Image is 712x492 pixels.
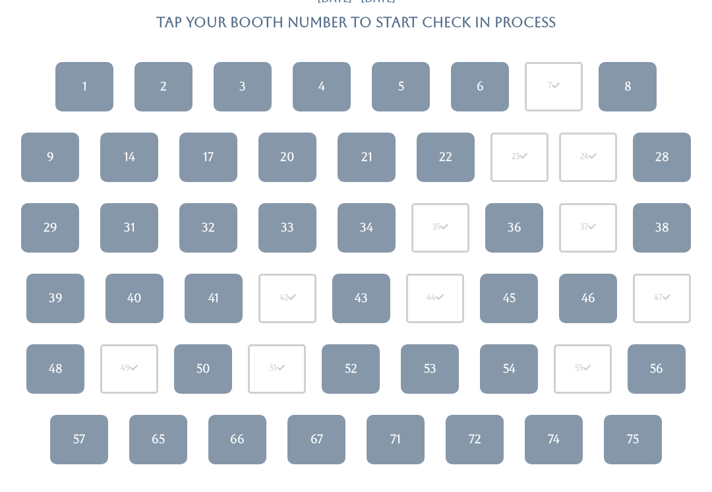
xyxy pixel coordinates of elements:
[581,290,595,307] div: 46
[559,274,617,324] a: 46
[196,361,210,378] div: 50
[633,204,691,253] a: 38
[280,149,295,166] div: 20
[179,133,237,183] a: 17
[281,220,294,237] div: 33
[160,78,167,96] div: 2
[318,78,325,96] div: 4
[124,220,135,237] div: 31
[485,204,543,253] a: 36
[503,290,516,307] div: 45
[398,78,404,96] div: 5
[49,290,63,307] div: 39
[345,361,357,378] div: 52
[202,220,215,237] div: 32
[628,345,686,394] a: 56
[134,63,193,112] a: 2
[100,204,158,253] a: 31
[477,78,484,96] div: 6
[127,290,142,307] div: 40
[655,149,669,166] div: 28
[439,149,452,166] div: 22
[360,220,373,237] div: 34
[280,293,296,305] div: 42
[26,274,84,324] a: 39
[446,415,504,465] a: 72
[654,293,670,305] div: 47
[26,345,84,394] a: 48
[503,361,516,378] div: 54
[311,431,323,448] div: 67
[44,220,57,237] div: 29
[270,363,285,375] div: 51
[627,431,639,448] div: 75
[124,149,135,166] div: 14
[650,361,663,378] div: 56
[230,431,245,448] div: 66
[401,345,459,394] a: 53
[121,363,138,375] div: 49
[100,133,158,183] a: 14
[427,293,444,305] div: 44
[208,290,219,307] div: 41
[322,345,380,394] a: 52
[548,431,560,448] div: 74
[424,361,436,378] div: 53
[599,63,657,112] a: 8
[480,345,538,394] a: 54
[156,15,556,30] h4: Tap your booth number to start check in process
[214,63,272,112] a: 3
[258,133,316,183] a: 20
[508,220,521,237] div: 36
[203,149,214,166] div: 17
[152,431,165,448] div: 65
[50,415,108,465] a: 57
[575,363,591,375] div: 55
[21,204,79,253] a: 29
[367,415,425,465] a: 71
[338,133,396,183] a: 21
[21,133,79,183] a: 9
[82,78,87,96] div: 1
[580,152,597,164] div: 24
[417,133,475,183] a: 22
[633,133,691,183] a: 28
[287,415,345,465] a: 67
[580,222,596,234] div: 37
[49,361,63,378] div: 48
[604,415,662,465] a: 75
[525,415,583,465] a: 74
[480,274,538,324] a: 45
[338,204,396,253] a: 34
[432,222,448,234] div: 35
[512,152,527,164] div: 23
[469,431,481,448] div: 72
[185,274,243,324] a: 41
[355,290,368,307] div: 43
[47,149,54,166] div: 9
[105,274,163,324] a: 40
[174,345,232,394] a: 50
[548,81,560,93] div: 7
[293,63,351,112] a: 4
[208,415,266,465] a: 66
[332,274,390,324] a: 43
[451,63,509,112] a: 6
[179,204,237,253] a: 32
[239,78,246,96] div: 3
[258,204,316,253] a: 33
[73,431,85,448] div: 57
[129,415,187,465] a: 65
[372,63,430,112] a: 5
[624,78,632,96] div: 8
[361,149,372,166] div: 21
[55,63,113,112] a: 1
[655,220,669,237] div: 38
[390,431,401,448] div: 71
